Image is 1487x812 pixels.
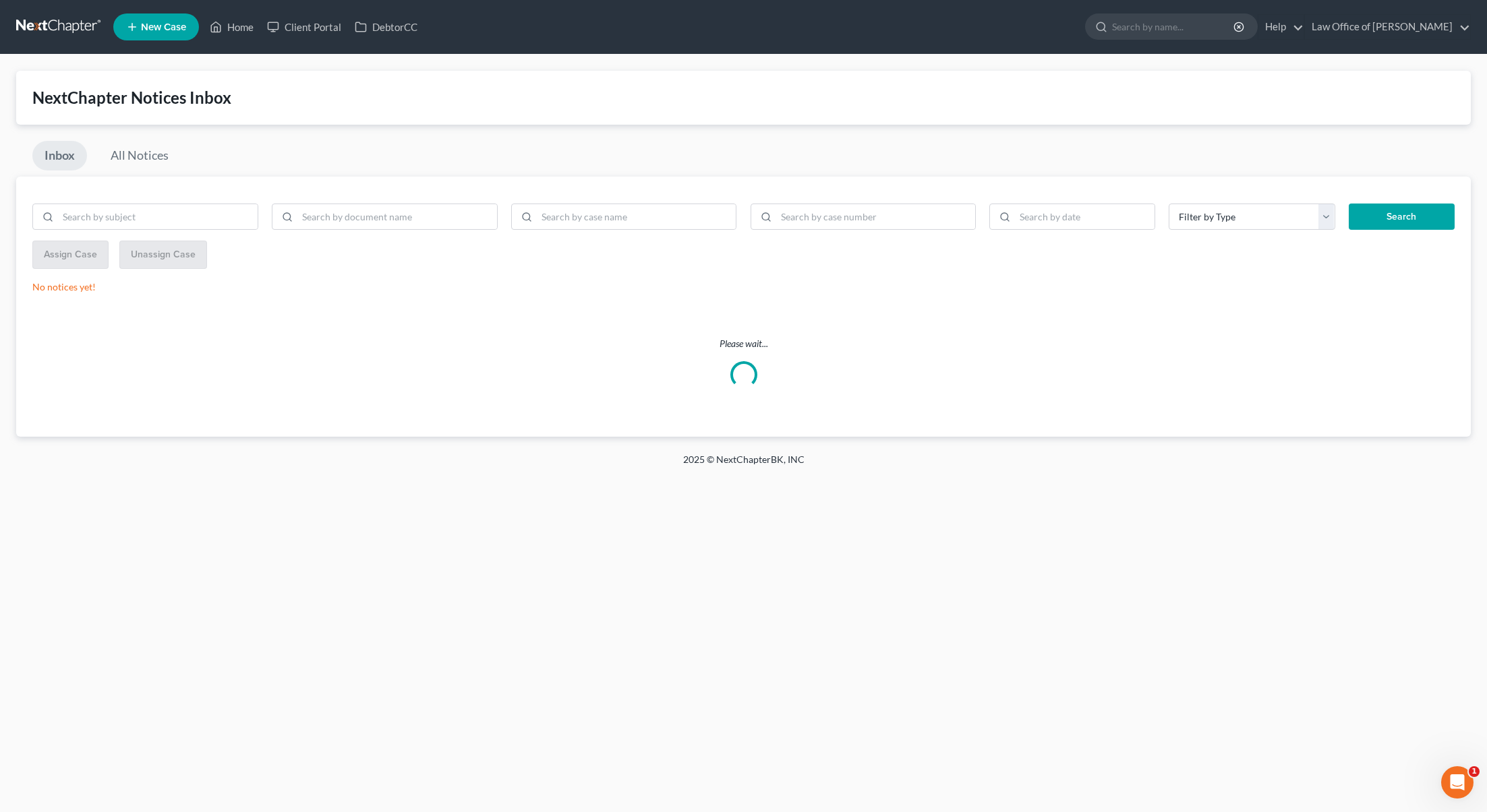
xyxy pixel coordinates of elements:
span: 1 [1469,766,1480,777]
div: 2025 © NextChapterBK, INC [359,453,1128,477]
input: Search by name... [1112,14,1235,39]
input: Search by case number [776,204,976,230]
a: All Notices [98,141,181,170]
a: Inbox [32,141,87,170]
input: Search by date [1015,204,1155,230]
a: Help [1258,15,1304,39]
button: Search [1349,204,1455,230]
a: Client Portal [260,15,348,39]
iframe: Intercom live chat [1441,766,1474,799]
input: Search by case name [537,204,736,230]
span: New Case [141,22,186,32]
p: Please wait... [32,337,1455,350]
input: Search by subject [58,204,258,230]
p: No notices yet! [32,280,1455,294]
div: NextChapter Notices Inbox [32,87,1455,108]
a: Law Office of [PERSON_NAME] [1305,15,1470,39]
input: Search by document name [297,204,497,230]
a: DebtorCC [348,15,424,39]
a: Home [203,15,260,39]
